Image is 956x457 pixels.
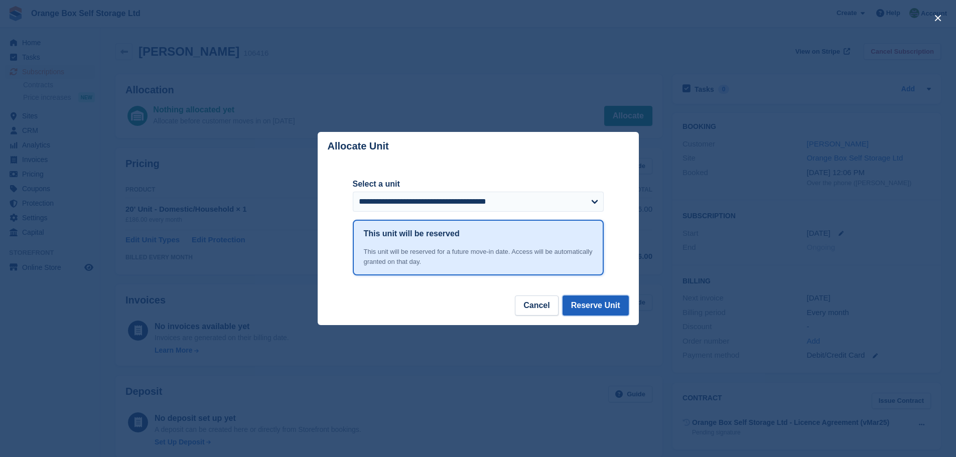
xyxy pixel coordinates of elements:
[364,228,460,240] h1: This unit will be reserved
[930,10,946,26] button: close
[364,247,593,266] div: This unit will be reserved for a future move-in date. Access will be automatically granted on tha...
[563,295,629,316] button: Reserve Unit
[328,140,389,152] p: Allocate Unit
[515,295,558,316] button: Cancel
[353,178,604,190] label: Select a unit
